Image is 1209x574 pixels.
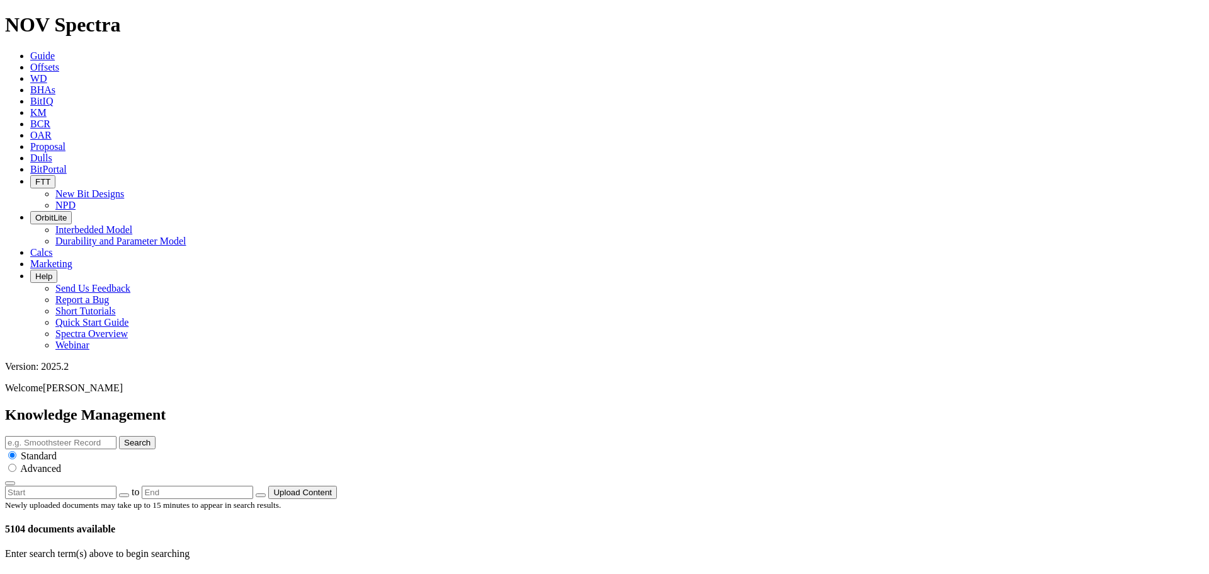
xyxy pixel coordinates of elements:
[30,73,47,84] a: WD
[132,486,139,497] span: to
[55,294,109,305] a: Report a Bug
[5,524,1204,535] h4: 5104 documents available
[5,406,1204,423] h2: Knowledge Management
[5,500,281,510] small: Newly uploaded documents may take up to 15 minutes to appear in search results.
[5,486,116,499] input: Start
[55,188,124,199] a: New Bit Designs
[30,118,50,129] a: BCR
[30,107,47,118] a: KM
[5,548,1204,560] p: Enter search term(s) above to begin searching
[35,272,52,281] span: Help
[55,340,89,350] a: Webinar
[55,328,128,339] a: Spectra Overview
[35,213,67,222] span: OrbitLite
[20,463,61,474] span: Advanced
[55,236,186,246] a: Durability and Parameter Model
[21,451,57,461] span: Standard
[5,382,1204,394] p: Welcome
[30,141,65,152] a: Proposal
[5,361,1204,372] div: Version: 2025.2
[55,200,76,210] a: NPD
[30,130,52,141] a: OAR
[30,152,52,163] a: Dulls
[30,175,55,188] button: FTT
[142,486,253,499] input: End
[30,211,72,224] button: OrbitLite
[55,306,116,316] a: Short Tutorials
[119,436,156,449] button: Search
[30,164,67,175] a: BitPortal
[43,382,123,393] span: [PERSON_NAME]
[30,258,72,269] a: Marketing
[55,283,130,294] a: Send Us Feedback
[55,317,128,328] a: Quick Start Guide
[30,270,57,283] button: Help
[30,50,55,61] a: Guide
[30,247,53,258] a: Calcs
[55,224,132,235] a: Interbedded Model
[5,436,116,449] input: e.g. Smoothsteer Record
[30,84,55,95] a: BHAs
[35,177,50,187] span: FTT
[30,96,53,106] a: BitIQ
[30,62,59,72] a: Offsets
[268,486,337,499] button: Upload Content
[5,13,1204,37] h1: NOV Spectra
